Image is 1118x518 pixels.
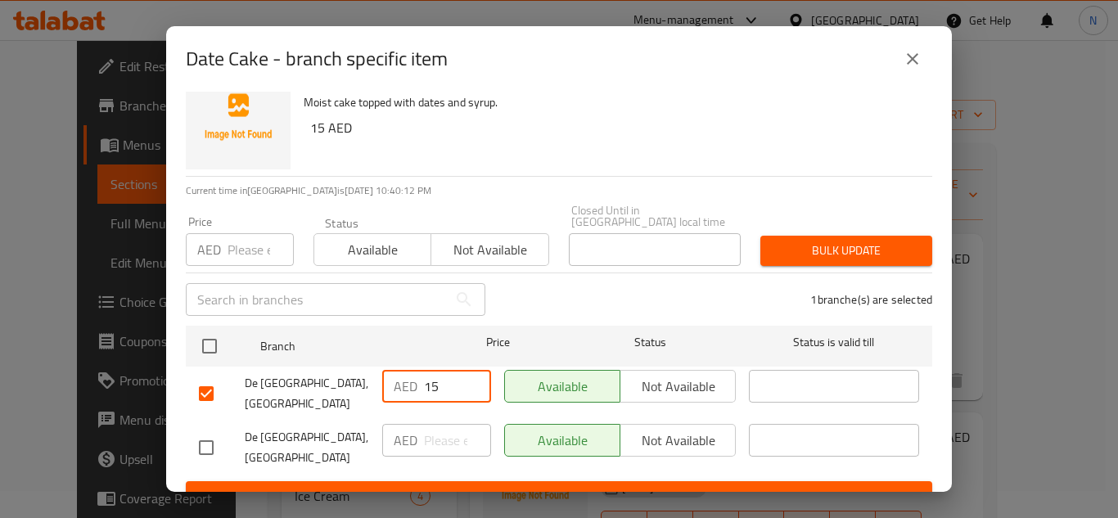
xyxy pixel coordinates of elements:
[438,238,542,262] span: Not available
[186,183,932,198] p: Current time in [GEOGRAPHIC_DATA] is [DATE] 10:40:12 PM
[424,370,491,403] input: Please enter price
[186,283,448,316] input: Search in branches
[228,233,294,266] input: Please enter price
[186,46,448,72] h2: Date Cake - branch specific item
[260,336,431,357] span: Branch
[245,427,369,468] span: De [GEOGRAPHIC_DATA], [GEOGRAPHIC_DATA]
[394,430,417,450] p: AED
[321,238,425,262] span: Available
[186,65,291,169] img: Date Cake
[810,291,932,308] p: 1 branche(s) are selected
[186,481,932,511] button: Save
[197,240,221,259] p: AED
[394,376,417,396] p: AED
[199,486,919,507] span: Save
[310,116,919,139] h6: 15 AED
[893,39,932,79] button: close
[566,332,736,353] span: Status
[773,241,919,261] span: Bulk update
[304,92,919,113] p: Moist cake topped with dates and syrup.
[424,424,491,457] input: Please enter price
[760,236,932,266] button: Bulk update
[512,375,614,399] span: Available
[431,233,548,266] button: Not available
[627,375,729,399] span: Not available
[444,332,552,353] span: Price
[749,332,919,353] span: Status is valid till
[313,233,431,266] button: Available
[620,370,736,403] button: Not available
[245,373,369,414] span: De [GEOGRAPHIC_DATA], [GEOGRAPHIC_DATA]
[504,370,620,403] button: Available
